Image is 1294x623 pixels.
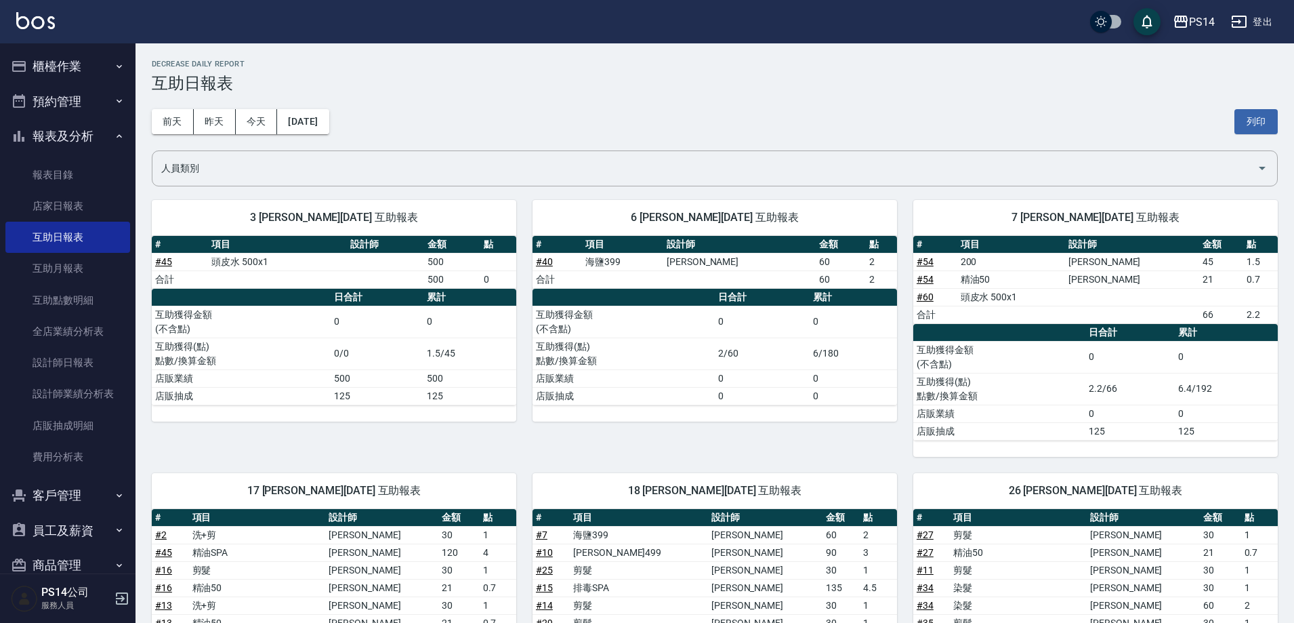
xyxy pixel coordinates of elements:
td: 125 [331,387,423,405]
td: 互助獲得(點) 點數/換算金額 [533,338,715,369]
button: Open [1251,157,1273,179]
button: 報表及分析 [5,119,130,154]
a: #11 [917,565,934,576]
td: 頭皮水 500x1 [208,253,347,270]
th: 累計 [1175,324,1278,342]
td: 500 [424,270,480,288]
td: 頭皮水 500x1 [957,288,1065,306]
td: 120 [438,544,479,561]
a: 店販抽成明細 [5,410,130,441]
th: # [913,236,957,254]
td: [PERSON_NAME] [708,561,822,579]
td: 30 [822,597,860,614]
td: 2.2 [1243,306,1278,323]
a: #15 [536,582,553,593]
th: 項目 [189,509,326,527]
td: 店販業績 [533,369,715,387]
td: [PERSON_NAME] [1087,579,1200,597]
td: 1 [1241,579,1278,597]
th: # [533,509,570,527]
td: 0 [715,387,810,405]
td: 洗+剪 [189,526,326,544]
table: a dense table [152,289,516,405]
td: 1 [860,597,897,614]
td: 21 [1200,544,1240,561]
button: 前天 [152,109,194,134]
th: 設計師 [1087,509,1200,527]
th: 日合計 [715,289,810,306]
td: 剪髮 [570,561,708,579]
a: #10 [536,547,553,558]
a: 互助點數明細 [5,285,130,316]
a: 互助月報表 [5,253,130,284]
td: [PERSON_NAME] [1087,597,1200,614]
th: # [152,236,208,254]
td: 店販抽成 [152,387,331,405]
button: save [1133,8,1161,35]
a: #13 [155,600,172,611]
td: 1 [1241,526,1278,544]
td: [PERSON_NAME] [1065,253,1199,270]
td: 0 [423,306,516,338]
td: 互助獲得金額 (不含點) [913,341,1085,373]
td: 染髮 [950,579,1087,597]
th: 設計師 [1065,236,1199,254]
td: 0/0 [331,338,423,369]
td: 精油50 [189,579,326,597]
td: 0.7 [480,579,516,597]
th: # [913,509,951,527]
td: 90 [822,544,860,561]
td: 海鹽399 [582,253,663,270]
td: 4 [480,544,516,561]
td: [PERSON_NAME] [1087,526,1200,544]
td: 500 [331,369,423,387]
p: 服務人員 [41,599,110,611]
th: 設計師 [347,236,424,254]
td: 30 [1200,579,1240,597]
td: 海鹽399 [570,526,708,544]
th: 項目 [950,509,1087,527]
td: 1 [860,561,897,579]
td: 1 [480,597,516,614]
a: 費用分析表 [5,441,130,473]
button: 商品管理 [5,548,130,583]
td: 2 [1241,597,1278,614]
td: [PERSON_NAME] [325,526,438,544]
td: 30 [1200,526,1240,544]
td: 500 [424,253,480,270]
th: 日合計 [1085,324,1175,342]
a: 店家日報表 [5,190,130,222]
button: 登出 [1226,9,1278,35]
td: 0 [480,270,516,288]
th: 設計師 [708,509,822,527]
th: 點 [480,236,516,254]
img: Person [11,585,38,612]
td: 店販業績 [913,405,1085,422]
button: 昨天 [194,109,236,134]
a: #2 [155,529,167,540]
th: 項目 [957,236,1065,254]
td: 排毒SPA [570,579,708,597]
td: 精油SPA [189,544,326,561]
td: 125 [423,387,516,405]
input: 人員名稱 [158,157,1251,180]
td: [PERSON_NAME] [708,526,822,544]
button: 今天 [236,109,278,134]
table: a dense table [533,236,897,289]
td: 3 [860,544,897,561]
td: 0 [1175,405,1278,422]
td: 60 [816,253,865,270]
td: 30 [438,597,479,614]
span: 18 [PERSON_NAME][DATE] 互助報表 [549,484,881,498]
th: 項目 [582,236,663,254]
button: 客戶管理 [5,478,130,513]
td: 剪髮 [189,561,326,579]
a: #45 [155,256,172,267]
td: 互助獲得(點) 點數/換算金額 [152,338,331,369]
td: 剪髮 [570,597,708,614]
td: 66 [1199,306,1243,323]
td: [PERSON_NAME] [1065,270,1199,288]
th: 金額 [1200,509,1240,527]
th: # [152,509,189,527]
span: 17 [PERSON_NAME][DATE] 互助報表 [168,484,500,498]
